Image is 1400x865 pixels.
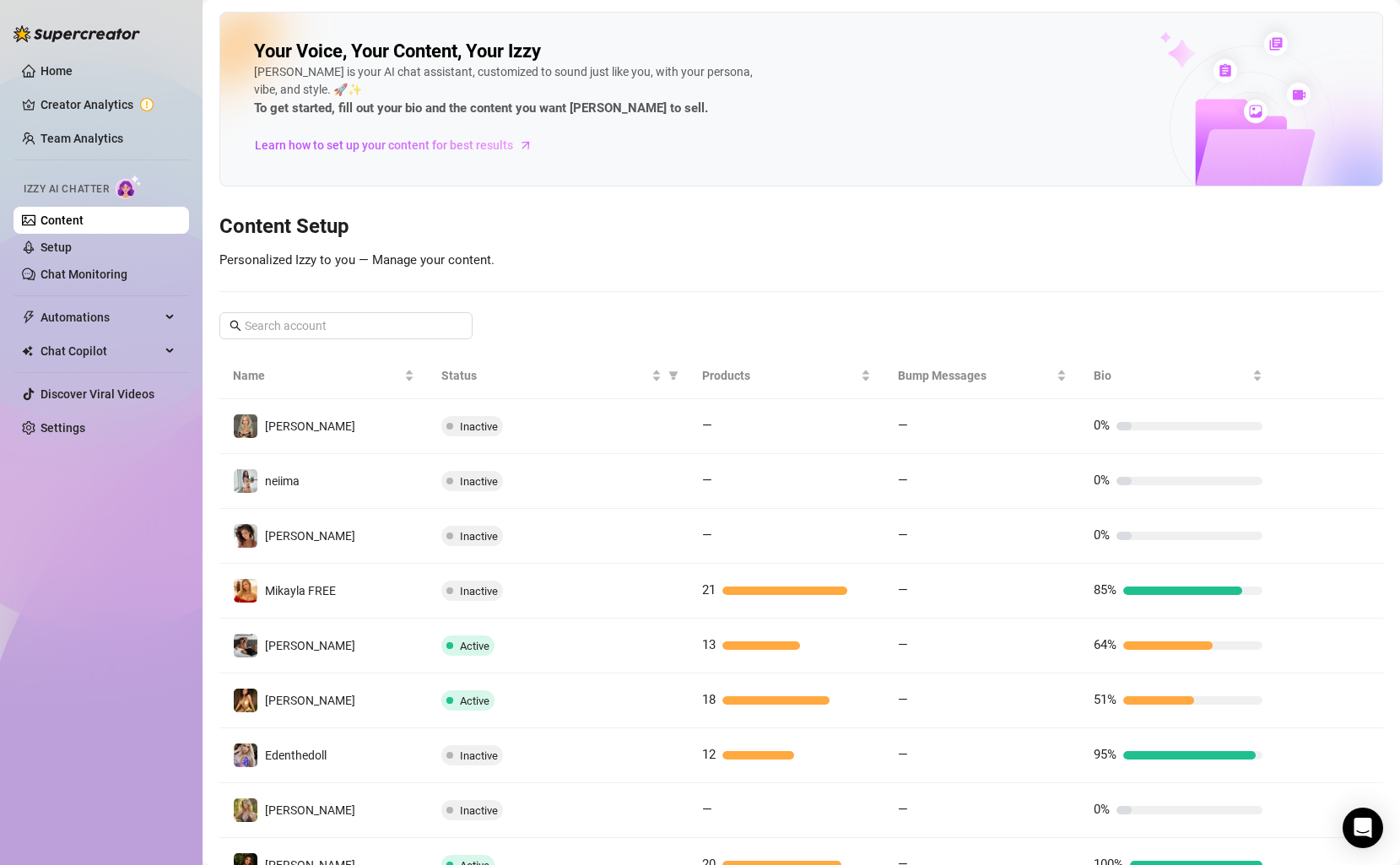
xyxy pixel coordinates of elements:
[234,689,257,712] img: Sumner
[41,214,84,227] a: Content
[441,366,648,385] span: Status
[1094,366,1249,385] span: Bio
[233,366,401,385] span: Name
[255,136,513,154] span: Learn how to set up your content for best results
[460,749,498,762] span: Inactive
[1080,353,1276,399] th: Bio
[460,530,498,543] span: Inactive
[234,524,257,548] img: Chloe
[41,241,72,254] a: Setup
[898,582,908,597] span: —
[234,579,257,603] img: Mikayla FREE
[517,137,534,154] span: arrow-right
[1094,473,1110,488] span: 0%
[254,100,708,116] strong: To get started, fill out your bio and the content you want [PERSON_NAME] to sell.
[898,637,908,652] span: —
[898,366,1053,385] span: Bump Messages
[898,747,908,762] span: —
[702,637,716,652] span: 13
[219,214,1383,241] h3: Content Setup
[884,353,1080,399] th: Bump Messages
[702,473,712,488] span: —
[702,802,712,817] span: —
[702,747,716,762] span: 12
[460,585,498,597] span: Inactive
[41,304,160,331] span: Automations
[898,802,908,817] span: —
[1094,637,1116,652] span: 64%
[254,40,541,63] h2: Your Voice, Your Content, Your Izzy
[219,353,428,399] th: Name
[428,353,689,399] th: Status
[41,268,127,281] a: Chat Monitoring
[254,132,545,159] a: Learn how to set up your content for best results
[22,311,35,324] span: thunderbolt
[265,639,355,652] span: [PERSON_NAME]
[41,132,123,145] a: Team Analytics
[116,175,142,199] img: AI Chatter
[668,370,678,381] span: filter
[14,25,140,42] img: logo-BBDzfeDw.svg
[265,749,327,762] span: Edenthedoll
[265,584,336,597] span: Mikayla FREE
[219,252,495,268] span: Personalized Izzy to you — Manage your content.
[460,695,489,707] span: Active
[665,363,682,388] span: filter
[41,64,73,78] a: Home
[22,345,33,357] img: Chat Copilot
[460,640,489,652] span: Active
[460,475,498,488] span: Inactive
[245,316,449,335] input: Search account
[1343,808,1383,848] div: Open Intercom Messenger
[24,181,109,197] span: Izzy AI Chatter
[702,418,712,433] span: —
[234,469,257,493] img: neiima
[1094,747,1116,762] span: 95%
[1094,802,1110,817] span: 0%
[254,63,760,119] div: [PERSON_NAME] is your AI chat assistant, customized to sound just like you, with your persona, vi...
[702,527,712,543] span: —
[234,414,257,438] img: Elsa
[234,798,257,822] img: Jess
[1094,527,1110,543] span: 0%
[1094,582,1116,597] span: 85%
[702,692,716,707] span: 18
[460,804,498,817] span: Inactive
[41,387,154,401] a: Discover Viral Videos
[265,529,355,543] span: [PERSON_NAME]
[898,473,908,488] span: —
[41,338,160,365] span: Chat Copilot
[230,320,241,332] span: search
[898,692,908,707] span: —
[460,420,498,433] span: Inactive
[1094,692,1116,707] span: 51%
[265,474,300,488] span: neiima
[702,582,716,597] span: 21
[689,353,884,399] th: Products
[41,421,85,435] a: Settings
[1121,14,1382,186] img: ai-chatter-content-library-cLFOSyPT.png
[1094,418,1110,433] span: 0%
[265,694,355,707] span: [PERSON_NAME]
[234,743,257,767] img: Edenthedoll
[898,418,908,433] span: —
[41,91,176,118] a: Creator Analytics exclamation-circle
[702,366,857,385] span: Products
[265,419,355,433] span: [PERSON_NAME]
[265,803,355,817] span: [PERSON_NAME]
[898,527,908,543] span: —
[234,634,257,657] img: Logan Blake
